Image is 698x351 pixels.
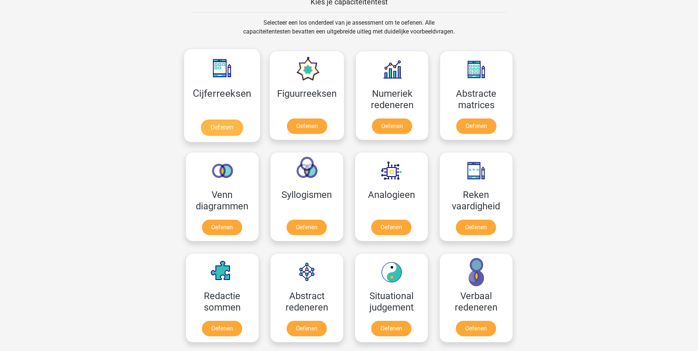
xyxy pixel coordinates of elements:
a: Oefenen [371,321,411,336]
a: Oefenen [202,321,242,336]
a: Oefenen [202,220,242,235]
a: Oefenen [371,220,411,235]
a: Oefenen [456,220,496,235]
a: Oefenen [456,118,496,134]
a: Oefenen [456,321,496,336]
div: Selecteer een los onderdeel van je assessment om te oefenen. Alle capaciteitentesten bevatten een... [236,18,462,45]
a: Oefenen [201,120,243,136]
a: Oefenen [372,118,412,134]
a: Oefenen [287,118,327,134]
a: Oefenen [287,220,327,235]
a: Oefenen [287,321,327,336]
